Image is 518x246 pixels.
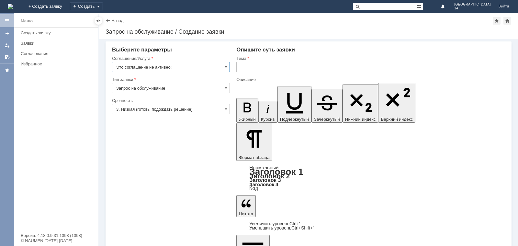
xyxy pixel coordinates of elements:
button: Подчеркнутый [277,86,311,123]
div: Согласования [21,51,95,56]
div: Добавить в избранное [493,17,501,25]
a: Перейти на домашнюю страницу [8,4,13,9]
span: Подчеркнутый [280,117,309,122]
a: Заголовок 4 [249,182,278,187]
a: Нормальный [249,165,278,170]
div: Цитата [236,222,505,230]
span: Нижний индекс [345,117,376,122]
span: 14 [454,6,491,10]
div: © NAUMEN [DATE]-[DATE] [21,239,92,243]
span: Опишите суть заявки [236,47,295,53]
div: Описание [236,77,504,82]
div: Меню [21,17,33,25]
span: Жирный [239,117,256,122]
div: Срочность [112,98,229,103]
span: Выберите параметры [112,47,172,53]
button: Зачеркнутый [311,89,343,123]
div: Заявки [21,41,95,46]
a: Мои заявки [2,40,12,50]
button: Курсив [258,101,277,123]
a: Назад [111,18,123,23]
div: Создать [70,3,103,10]
a: Заголовок 3 [249,177,281,183]
a: Заявки [18,38,97,48]
span: Ctrl+' [289,221,300,226]
img: logo [8,4,13,9]
div: Тема [236,56,504,61]
span: [GEOGRAPHIC_DATA] [454,3,491,6]
a: Код [249,185,258,191]
a: Заголовок 2 [249,172,290,180]
div: Скрыть меню [95,17,102,25]
a: Создать заявку [18,28,97,38]
a: Заголовок 1 [249,167,303,177]
button: Жирный [236,98,258,123]
span: Формат абзаца [239,155,269,160]
div: Создать заявку [21,30,95,35]
a: Increase [249,221,300,226]
div: Формат абзаца [236,165,505,191]
span: Верхний индекс [381,117,413,122]
span: Зачеркнутый [314,117,340,122]
div: Тип заявки [112,77,229,82]
div: Запрос на обслуживание / Создание заявки [106,28,512,35]
button: Формат абзаца [236,123,272,161]
span: Цитата [239,211,253,216]
a: Согласования [18,49,97,59]
div: Версия: 4.18.0.9.31.1398 (1398) [21,233,92,238]
button: Нижний индекс [343,84,378,123]
button: Цитата [236,195,256,217]
a: Decrease [249,225,314,230]
a: Мои согласования [2,52,12,62]
div: Сделать домашней страницей [503,17,511,25]
span: Ctrl+Shift+' [291,225,314,230]
div: Соглашение/Услуга [112,56,229,61]
span: Расширенный поиск [416,3,423,9]
a: Создать заявку [2,28,12,39]
button: Верхний индекс [378,83,415,123]
span: Курсив [261,117,275,122]
div: Избранное [21,61,87,66]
